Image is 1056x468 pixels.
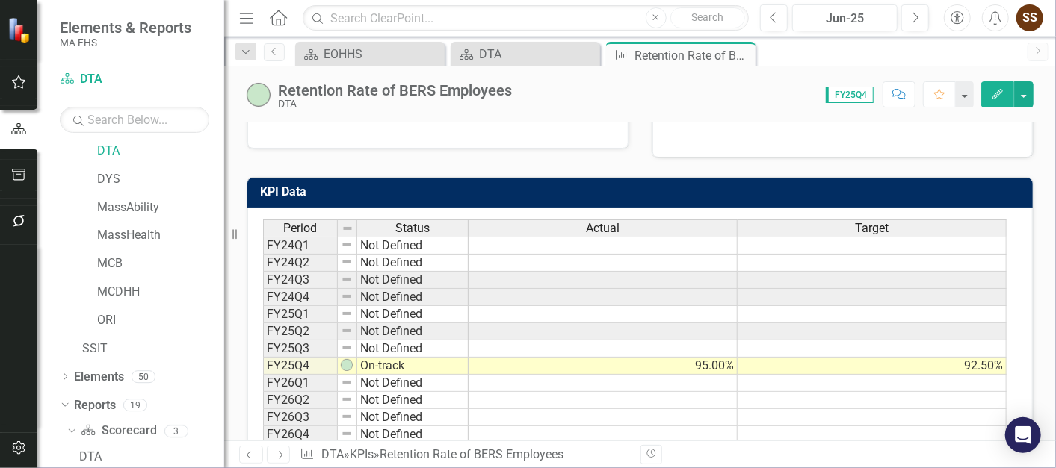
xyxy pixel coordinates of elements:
[263,409,338,426] td: FY26Q3
[691,11,723,23] span: Search
[79,450,224,464] div: DTA
[299,45,441,63] a: EOHHS
[132,370,155,383] div: 50
[469,358,738,375] td: 95.00%
[284,222,318,235] span: Period
[263,272,338,289] td: FY24Q3
[670,7,745,28] button: Search
[263,375,338,392] td: FY26Q1
[263,306,338,323] td: FY25Q1
[341,376,353,388] img: 8DAGhfEEPCf229AAAAAElFTkSuQmCC
[738,358,1007,375] td: 92.50%
[586,222,620,235] span: Actual
[341,290,353,302] img: 8DAGhfEEPCf229AAAAAElFTkSuQmCC
[81,422,156,440] a: Scorecard
[97,312,224,329] a: ORI
[74,369,124,386] a: Elements
[341,393,353,405] img: 8DAGhfEEPCf229AAAAAElFTkSuQmCC
[7,16,34,43] img: ClearPoint Strategy
[247,83,271,107] img: On-track
[97,199,224,216] a: MassAbility
[479,45,596,63] div: DTA
[634,46,752,65] div: Retention Rate of BERS Employees
[357,426,469,443] td: Not Defined
[357,375,469,392] td: Not Defined
[263,323,338,340] td: FY25Q2
[303,5,749,31] input: Search ClearPoint...
[341,342,353,354] img: 8DAGhfEEPCf229AAAAAElFTkSuQmCC
[263,358,338,375] td: FY25Q4
[357,340,469,358] td: Not Defined
[797,10,892,28] div: Jun-25
[380,447,563,461] div: Retention Rate of BERS Employees
[278,99,512,110] div: DTA
[324,45,441,63] div: EOHHS
[60,71,209,88] a: DTA
[1005,417,1041,453] div: Open Intercom Messenger
[60,107,209,133] input: Search Below...
[123,399,147,411] div: 19
[82,340,224,358] a: SSIT
[395,222,430,235] span: Status
[342,222,353,234] img: 8DAGhfEEPCf229AAAAAElFTkSuQmCC
[97,284,224,301] a: MCDHH
[792,4,898,31] button: Jun-25
[341,239,353,251] img: 8DAGhfEEPCf229AAAAAElFTkSuQmCC
[341,273,353,285] img: 8DAGhfEEPCf229AAAAAElFTkSuQmCC
[321,447,344,461] a: DTA
[357,237,469,255] td: Not Defined
[855,222,889,235] span: Target
[97,171,224,188] a: DYS
[97,227,224,244] a: MassHealth
[263,426,338,443] td: FY26Q4
[341,325,353,337] img: 8DAGhfEEPCf229AAAAAElFTkSuQmCC
[263,392,338,409] td: FY26Q2
[341,411,353,422] img: 8DAGhfEEPCf229AAAAAElFTkSuQmCC
[260,185,1025,199] h3: KPI Data
[357,272,469,289] td: Not Defined
[357,323,469,340] td: Not Defined
[341,308,353,319] img: 8DAGhfEEPCf229AAAAAElFTkSuQmCC
[341,428,353,440] img: 8DAGhfEEPCf229AAAAAElFTkSuQmCC
[454,45,596,63] a: DTA
[350,447,374,461] a: KPIs
[300,446,629,464] div: » »
[357,392,469,409] td: Not Defined
[278,82,512,99] div: Retention Rate of BERS Employees
[357,409,469,426] td: Not Defined
[341,256,353,268] img: 8DAGhfEEPCf229AAAAAElFTkSuQmCC
[357,306,469,323] td: Not Defined
[263,340,338,358] td: FY25Q3
[97,255,224,272] a: MCB
[60,19,191,37] span: Elements & Reports
[357,255,469,272] td: Not Defined
[341,359,353,371] img: p8JqxPHXvMQAAAABJRU5ErkJggg==
[97,143,224,160] a: DTA
[826,87,874,103] span: FY25Q4
[357,358,469,375] td: On-track
[263,289,338,306] td: FY24Q4
[164,425,188,437] div: 3
[263,255,338,272] td: FY24Q2
[60,37,191,49] small: MA EHS
[357,289,469,306] td: Not Defined
[1016,4,1043,31] button: SS
[263,237,338,255] td: FY24Q1
[74,397,116,414] a: Reports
